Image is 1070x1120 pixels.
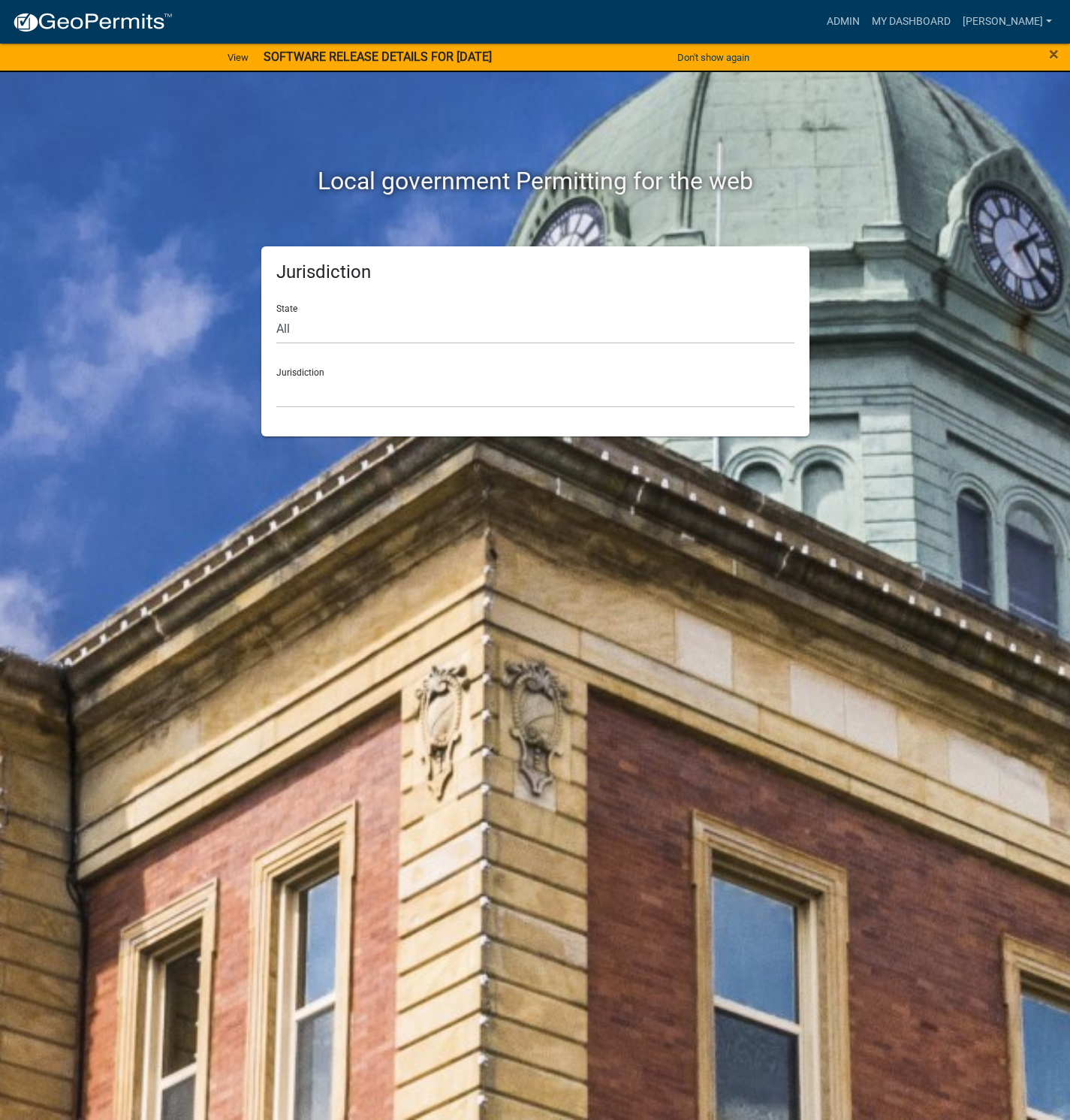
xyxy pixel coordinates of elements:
[1049,44,1059,65] span: ×
[276,261,794,283] h5: Jurisdiction
[222,45,255,70] a: View
[957,8,1058,36] a: [PERSON_NAME]
[866,8,957,36] a: My Dashboard
[264,50,492,64] strong: SOFTWARE RELEASE DETAILS FOR [DATE]
[1049,45,1059,63] button: Close
[119,167,952,195] h2: Local government Permitting for the web
[671,45,755,70] button: Don't show again
[821,8,866,36] a: Admin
